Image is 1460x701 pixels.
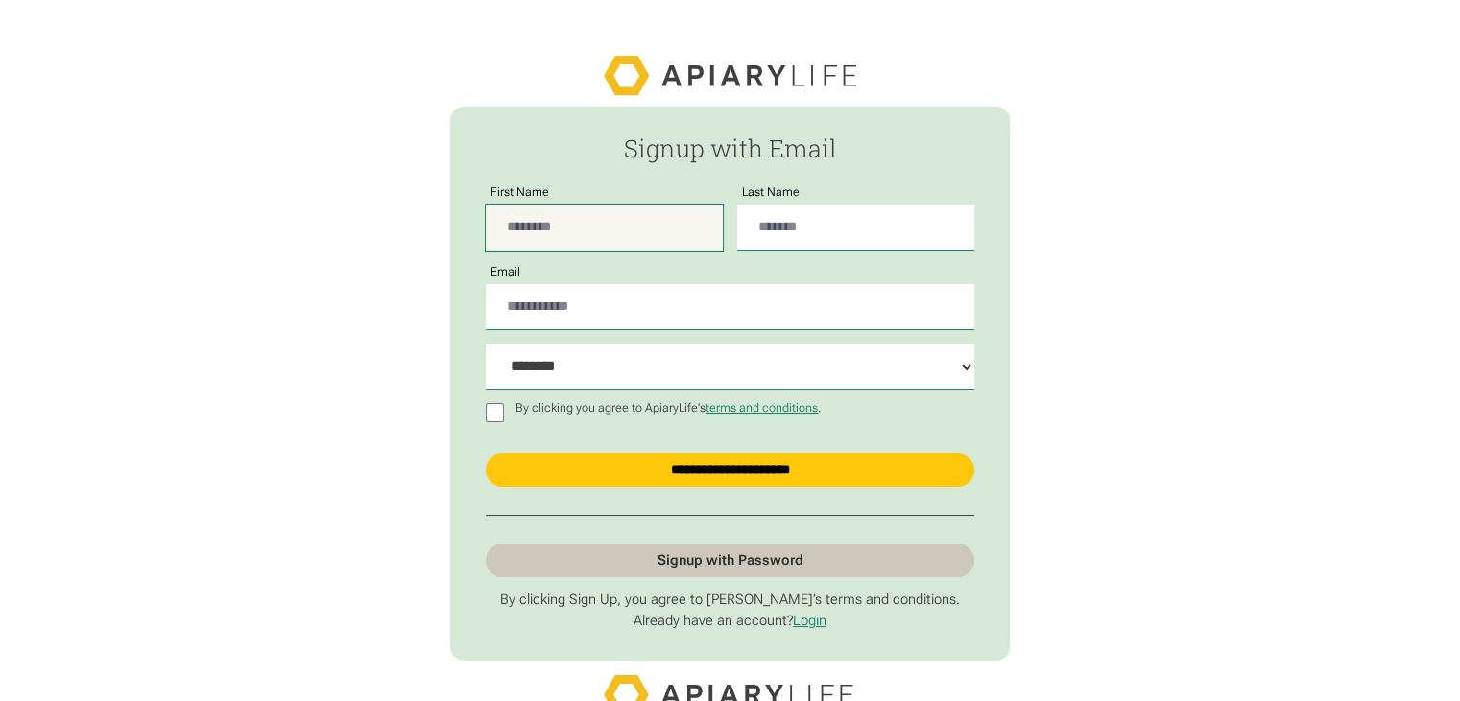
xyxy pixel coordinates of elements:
label: First Name [486,186,556,200]
h2: Signup with Email [486,134,975,161]
p: By clicking you agree to ApiaryLife's . [511,402,827,416]
label: Email [486,266,527,279]
form: Passwordless Signup [450,107,1010,661]
p: By clicking Sign Up, you agree to [PERSON_NAME]’s terms and conditions. [486,591,975,608]
p: Already have an account? [486,612,975,629]
a: terms and conditions [706,401,818,415]
label: Last Name [737,186,806,200]
a: Signup with Password [486,544,975,577]
a: Login [793,612,826,629]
